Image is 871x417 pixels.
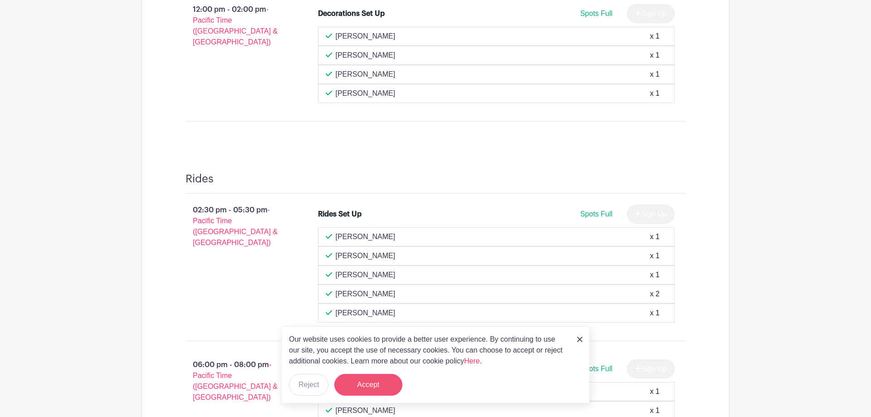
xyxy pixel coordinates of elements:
div: x 2 [650,289,660,299]
div: x 1 [650,69,660,80]
div: x 1 [650,386,660,397]
p: [PERSON_NAME] [336,270,396,280]
img: close_button-5f87c8562297e5c2d7936805f587ecaba9071eb48480494691a3f1689db116b3.svg [577,337,582,342]
div: x 1 [650,405,660,416]
div: x 1 [650,50,660,61]
p: [PERSON_NAME] [336,69,396,80]
p: [PERSON_NAME] [336,31,396,42]
p: 06:00 pm - 08:00 pm [171,356,303,407]
span: Spots Full [580,10,612,17]
span: Spots Full [580,210,612,218]
p: [PERSON_NAME] [336,250,396,261]
h4: Rides [186,172,214,186]
div: x 1 [650,270,660,280]
div: Decorations Set Up [318,8,385,19]
div: x 1 [650,88,660,99]
p: [PERSON_NAME] [336,289,396,299]
div: x 1 [650,308,660,319]
div: x 1 [650,231,660,242]
button: Accept [334,374,402,396]
div: x 1 [650,31,660,42]
a: Here [464,357,480,365]
p: Our website uses cookies to provide a better user experience. By continuing to use our site, you ... [289,334,568,367]
button: Reject [289,374,328,396]
p: [PERSON_NAME] [336,88,396,99]
p: [PERSON_NAME] [336,308,396,319]
p: 02:30 pm - 05:30 pm [171,201,303,252]
p: 12:00 pm - 02:00 pm [171,0,303,51]
p: [PERSON_NAME] [336,231,396,242]
p: [PERSON_NAME] [336,405,396,416]
span: Spots Full [580,365,612,373]
div: x 1 [650,250,660,261]
p: [PERSON_NAME] [336,50,396,61]
div: Rides Set Up [318,209,362,220]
